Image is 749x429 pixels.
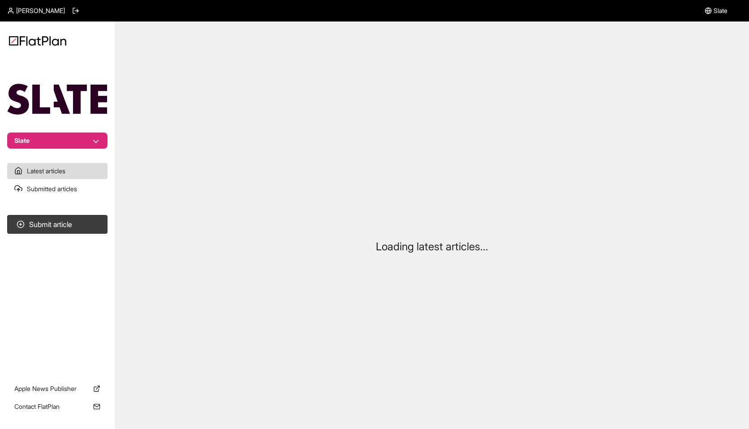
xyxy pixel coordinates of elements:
[7,215,108,234] button: Submit article
[9,36,66,46] img: Logo
[16,6,65,15] span: [PERSON_NAME]
[7,381,108,397] a: Apple News Publisher
[714,6,727,15] span: Slate
[376,240,488,254] p: Loading latest articles...
[7,133,108,149] button: Slate
[7,181,108,197] a: Submitted articles
[7,84,108,115] img: Publication Logo
[7,399,108,415] a: Contact FlatPlan
[7,6,65,15] a: [PERSON_NAME]
[7,163,108,179] a: Latest articles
